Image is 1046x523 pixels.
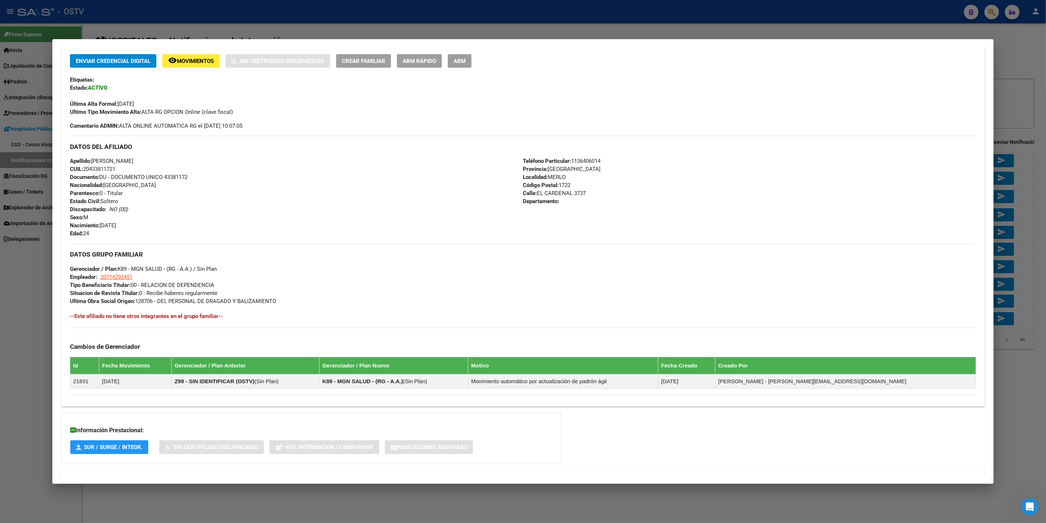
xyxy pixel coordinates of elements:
[70,222,100,229] strong: Nacimiento:
[70,190,123,197] span: 0 - Titular
[523,158,600,164] span: 1136406014
[70,282,131,288] strong: Tipo Beneficiario Titular:
[523,198,559,205] strong: Departamento:
[70,230,89,237] span: 24
[70,343,976,351] h3: Cambios de Gerenciador
[269,440,379,454] button: Not. Internacion / Censo Hosp.
[70,282,214,288] span: 00 - RELACION DE DEPENDENCIA
[70,298,276,305] span: 128706 - DEL PERSONAL DE DRAGADO Y BALIZAMIENTO
[523,182,570,188] span: 1722
[109,206,128,213] i: NO (00)
[70,440,148,454] button: SUR / SURGE / INTEGR.
[84,444,142,451] span: SUR / SURGE / INTEGR.
[177,58,214,64] span: Movimientos
[70,109,233,115] span: ALTA RG OPCION Online (clave fiscal)
[448,54,472,68] button: ABM
[240,58,324,64] span: Sin Certificado Discapacidad
[397,444,467,451] span: Prestaciones Auditadas
[523,166,548,172] strong: Provincia:
[99,374,171,389] td: [DATE]
[523,174,548,180] strong: Localidad:
[523,190,537,197] strong: Calle:
[523,158,571,164] strong: Teléfono Particular:
[70,109,141,115] strong: Ultimo Tipo Movimiento Alta:
[226,54,330,68] button: Sin Certificado Discapacidad
[70,198,100,205] strong: Estado Civil:
[70,85,88,91] strong: Estado:
[342,58,385,64] span: Crear Familiar
[174,444,258,451] span: Sin Certificado Discapacidad
[70,174,187,180] span: DU - DOCUMENTO UNICO 43381172
[385,440,473,454] button: Prestaciones Auditadas
[523,190,586,197] span: EL CARDENAL 3737
[171,357,319,374] th: Gerenciador / Plan Anterior
[403,58,436,64] span: ABM Rápido
[70,222,116,229] span: [DATE]
[70,230,83,237] strong: Edad:
[715,357,976,374] th: Creado Por
[70,274,97,280] strong: Empleador:
[70,214,83,221] strong: Sexo:
[70,290,139,296] strong: Situacion de Revista Titular:
[256,378,277,384] span: Sin Plan
[70,101,134,107] span: [DATE]
[323,378,403,384] strong: K89 - MGN SALUD - (RG - A.A.)
[88,85,107,91] strong: ACTIVO
[70,182,156,188] span: [GEOGRAPHIC_DATA]
[285,444,373,451] span: Not. Internacion / Censo Hosp.
[715,374,976,389] td: [PERSON_NAME] - [PERSON_NAME][EMAIL_ADDRESS][DOMAIN_NAME]
[658,374,715,389] td: [DATE]
[336,54,391,68] button: Crear Familiar
[70,198,118,205] span: Soltero
[70,174,99,180] strong: Documento:
[70,158,91,164] strong: Apellido:
[1021,498,1039,516] iframe: Intercom live chat
[70,54,156,68] button: Enviar Credencial Digital
[70,250,976,258] h3: DATOS GRUPO FAMILIAR
[70,122,242,130] span: ALTA ONLINE AUTOMATICA RG el [DATE] 10:07:05
[397,54,442,68] button: ABM Rápido
[171,374,319,389] td: ( )
[70,374,99,389] td: 21831
[405,378,425,384] span: Sin Plan
[159,440,264,454] button: Sin Certificado Discapacidad
[319,374,468,389] td: ( )
[70,101,118,107] strong: Última Alta Formal:
[70,123,119,129] strong: Comentario ADMIN:
[70,266,217,272] span: K89 - MGN SALUD - (RG - A.A.) / Sin Plan
[523,166,600,172] span: [GEOGRAPHIC_DATA]
[70,76,94,83] strong: Etiquetas:
[168,56,177,65] mat-icon: remove_red_eye
[175,378,254,384] strong: Z99 - SIN IDENTIFICAR (OSTV)
[61,469,985,493] mat-expansion-panel-header: Aportes y Contribuciones del Afiliado: 20433811721
[468,357,658,374] th: Motivo
[319,357,468,374] th: Gerenciador / Plan Nuevo
[523,174,566,180] span: MERLO
[70,143,976,151] h3: DATOS DEL AFILIADO
[70,206,106,213] strong: Discapacitado:
[61,42,985,407] div: Datos de Empadronamiento
[70,166,115,172] span: 20433811721
[100,274,133,280] span: 30714292451
[658,357,715,374] th: Fecha Creado
[70,426,552,435] h3: Información Prestacional:
[70,166,83,172] strong: CUIL:
[70,158,133,164] span: [PERSON_NAME]
[468,374,658,389] td: Movimiento automático por actualización de padrón ágil
[162,54,220,68] button: Movimientos
[70,214,88,221] span: M
[523,182,559,188] strong: Código Postal:
[70,290,217,296] span: 0 - Recibe haberes regularmente
[99,357,171,374] th: Fecha Movimiento
[454,58,466,64] span: ABM
[70,357,99,374] th: Id
[70,182,103,188] strong: Nacionalidad:
[76,58,150,64] span: Enviar Credencial Digital
[70,190,100,197] strong: Parentesco:
[70,298,135,305] strong: Ultima Obra Social Origen:
[70,266,118,272] strong: Gerenciador / Plan:
[70,312,976,320] h4: --Este afiliado no tiene otros integrantes en el grupo familiar--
